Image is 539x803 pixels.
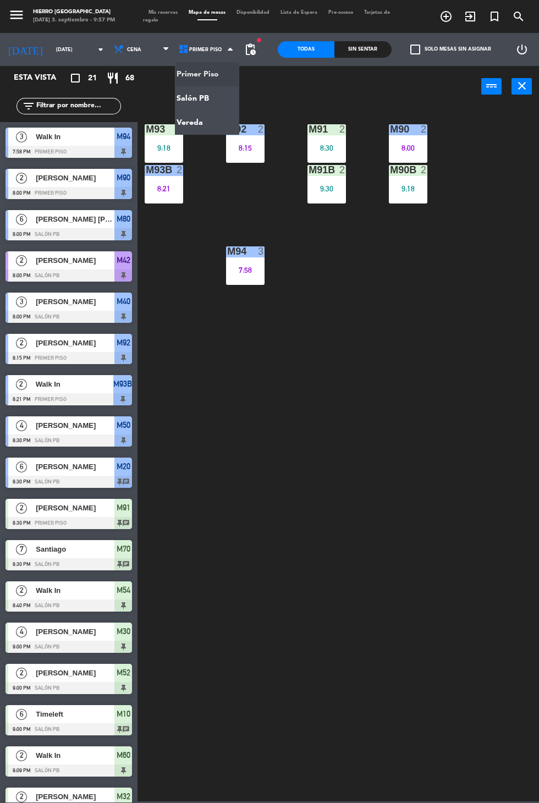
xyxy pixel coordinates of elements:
i: arrow_drop_down [94,43,107,56]
span: Cena [127,47,141,53]
span: [PERSON_NAME] [36,172,114,184]
span: Walk In [36,378,113,390]
span: M93B [113,377,132,391]
div: 9:18 [389,185,427,193]
span: Disponibilidad [231,10,275,15]
span: M92 [117,336,130,349]
span: 4 [16,420,27,431]
div: 2 [339,165,346,175]
span: Primer Piso [189,47,222,53]
div: 8:30 [307,144,346,152]
span: 2 [16,791,27,802]
i: exit_to_app [464,10,477,23]
i: crop_square [69,71,82,85]
div: 2 [421,165,427,175]
div: 2 [339,124,346,134]
span: 2 [16,585,27,596]
i: filter_list [22,100,35,113]
div: 2 [177,165,183,175]
span: M70 [117,542,130,555]
span: M52 [117,666,130,679]
span: M30 [117,625,130,638]
div: [DATE] 3. septiembre - 9:57 PM [33,16,115,25]
span: [PERSON_NAME] [36,461,114,472]
span: 6 [16,214,27,225]
span: Lista de Espera [275,10,323,15]
span: [PERSON_NAME] [PERSON_NAME] [36,213,114,225]
div: M90 [390,124,391,134]
span: Walk In [36,131,114,142]
span: check_box_outline_blank [410,45,420,54]
div: 8:21 [145,185,183,193]
span: 6 [16,709,27,720]
span: 21 [88,72,97,85]
div: Hierro [GEOGRAPHIC_DATA] [33,8,115,16]
span: M20 [117,460,130,473]
span: M10 [117,707,130,721]
span: M90 [117,171,130,184]
a: Primer Piso [175,62,239,86]
i: turned_in_not [488,10,501,23]
input: Filtrar por nombre... [35,100,120,112]
i: power_settings_new [515,43,529,56]
span: M50 [117,419,130,432]
div: 9:18 [145,144,183,152]
span: Walk In [36,585,114,596]
span: [PERSON_NAME] [36,502,114,514]
span: Mis reservas [143,10,183,15]
span: 2 [16,668,27,679]
div: 2 [258,124,265,134]
span: Mapa de mesas [183,10,231,15]
span: Timeleft [36,708,114,720]
span: 4 [16,626,27,637]
i: power_input [485,79,498,92]
span: M94 [117,130,130,143]
span: M91 [117,501,130,514]
span: 68 [125,72,134,85]
a: Vereda [175,111,239,135]
span: pending_actions [244,43,257,56]
i: close [515,79,529,92]
span: M80 [117,212,130,226]
div: M90B [390,165,391,175]
span: [PERSON_NAME] [36,255,114,266]
span: 3 [16,296,27,307]
span: 2 [16,379,27,390]
span: [PERSON_NAME] [36,626,114,637]
span: 2 [16,503,27,514]
i: menu [8,7,25,23]
span: 3 [16,131,27,142]
span: M42 [117,254,130,267]
span: fiber_manual_record [256,37,262,43]
span: 2 [16,173,27,184]
span: 2 [16,338,27,349]
div: 9:30 [307,185,346,193]
span: Pre-acceso [323,10,359,15]
div: 7:58 [226,266,265,274]
span: Santiago [36,543,114,555]
span: 6 [16,461,27,472]
i: restaurant [106,71,119,85]
div: 8:00 [389,144,427,152]
span: M40 [117,295,130,308]
button: power_input [481,78,502,95]
div: 8:15 [226,144,265,152]
label: Solo mesas sin asignar [410,45,491,54]
a: Salón PB [175,86,239,111]
span: M54 [117,584,130,597]
span: M60 [117,749,130,762]
span: [PERSON_NAME] [36,337,114,349]
div: 3 [258,246,265,256]
span: 2 [16,255,27,266]
div: Todas [278,41,334,58]
button: close [512,78,532,95]
span: [PERSON_NAME] [36,296,114,307]
div: Sin sentar [334,41,391,58]
span: [PERSON_NAME] [36,667,114,679]
div: Esta vista [5,71,79,85]
div: 2 [421,124,427,134]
